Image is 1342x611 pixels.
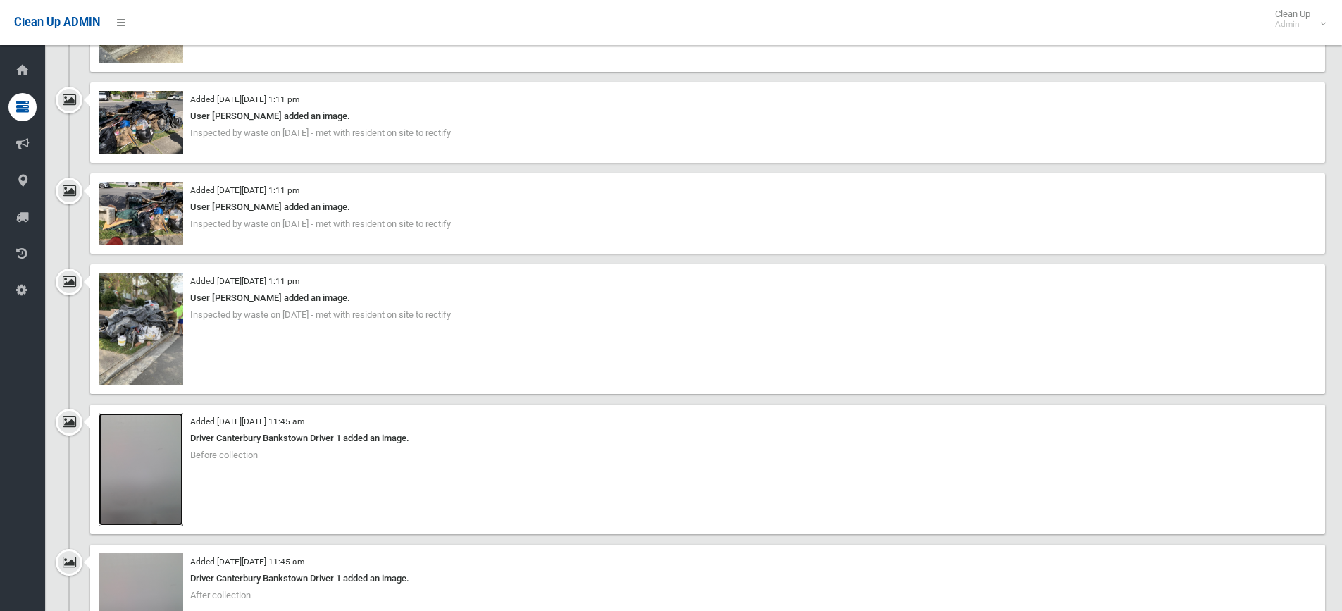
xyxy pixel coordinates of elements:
[99,199,1317,216] div: User [PERSON_NAME] added an image.
[99,182,183,245] img: 0690601b-3c4a-4f0e-a557-7dd1a4a37f36.jpg
[190,557,304,567] small: Added [DATE][DATE] 11:45 am
[190,590,251,600] span: After collection
[99,570,1317,587] div: Driver Canterbury Bankstown Driver 1 added an image.
[14,16,100,29] span: Clean Up ADMIN
[99,108,1317,125] div: User [PERSON_NAME] added an image.
[99,430,1317,447] div: Driver Canterbury Bankstown Driver 1 added an image.
[190,218,451,229] span: Inspected by waste on [DATE] - met with resident on site to rectify
[190,185,299,195] small: Added [DATE][DATE] 1:11 pm
[99,91,183,154] img: 0a51b262-4b25-44f3-b69e-d07c4491ec01.jpg
[190,416,304,426] small: Added [DATE][DATE] 11:45 am
[1268,8,1324,30] span: Clean Up
[190,94,299,104] small: Added [DATE][DATE] 1:11 pm
[99,413,183,526] img: 2025-09-0911.45.02422140290438543041.jpg
[190,128,451,138] span: Inspected by waste on [DATE] - met with resident on site to rectify
[99,273,183,385] img: fbbede53-5f8c-4c39-9081-15edf6f9d5aa.jpg
[99,290,1317,307] div: User [PERSON_NAME] added an image.
[190,450,258,460] span: Before collection
[190,309,451,320] span: Inspected by waste on [DATE] - met with resident on site to rectify
[1275,19,1310,30] small: Admin
[190,276,299,286] small: Added [DATE][DATE] 1:11 pm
